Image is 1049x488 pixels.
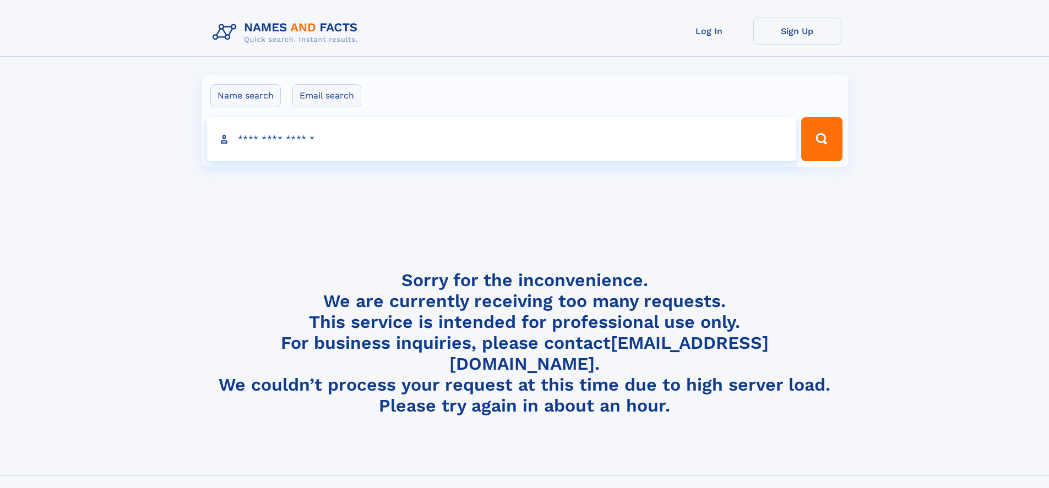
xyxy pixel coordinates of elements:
[208,18,367,47] img: Logo Names and Facts
[801,117,842,161] button: Search Button
[208,270,841,416] h4: Sorry for the inconvenience. We are currently receiving too many requests. This service is intend...
[292,84,361,107] label: Email search
[665,18,753,45] a: Log In
[210,84,281,107] label: Name search
[207,117,797,161] input: search input
[753,18,841,45] a: Sign Up
[449,332,769,374] a: [EMAIL_ADDRESS][DOMAIN_NAME]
